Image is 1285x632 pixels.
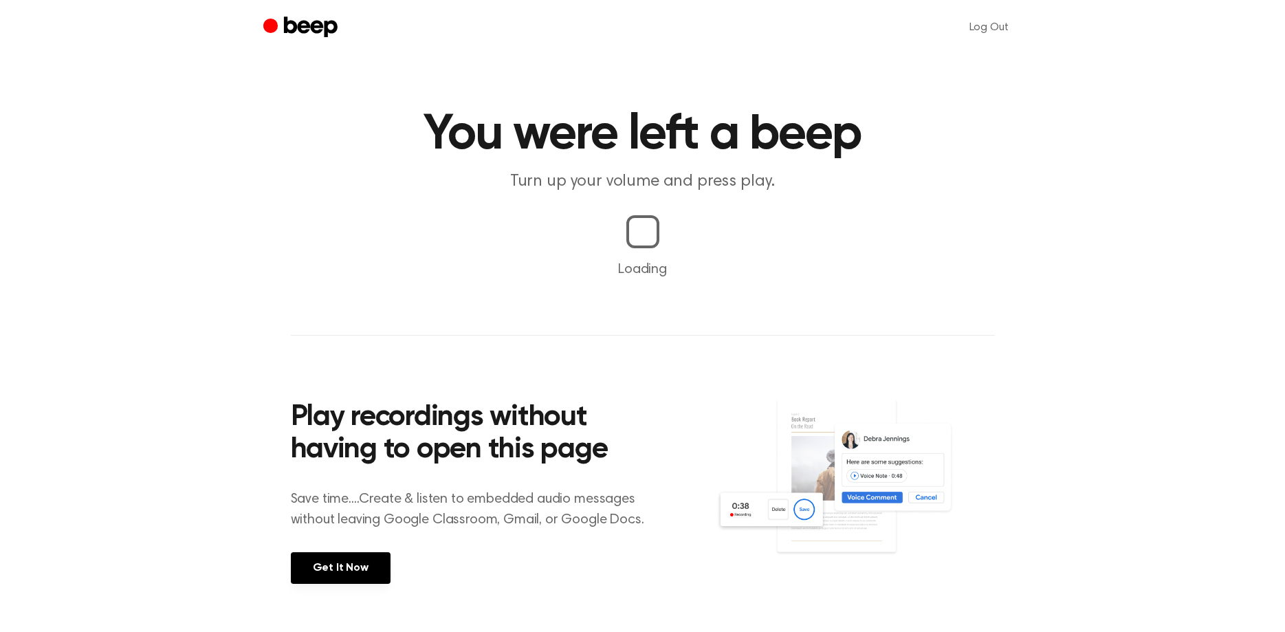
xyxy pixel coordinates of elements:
a: Get It Now [291,552,391,584]
h2: Play recordings without having to open this page [291,402,661,467]
h1: You were left a beep [291,110,995,160]
p: Turn up your volume and press play. [379,171,907,193]
p: Save time....Create & listen to embedded audio messages without leaving Google Classroom, Gmail, ... [291,489,661,530]
p: Loading [17,259,1268,280]
img: Voice Comments on Docs and Recording Widget [716,397,994,582]
a: Beep [263,14,341,41]
a: Log Out [956,11,1022,44]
